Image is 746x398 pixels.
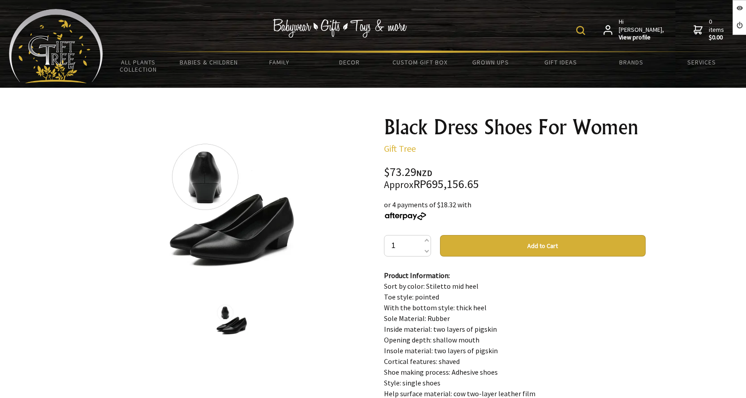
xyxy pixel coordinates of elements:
div: or 4 payments of $18.32 with [384,199,646,221]
a: Services [667,53,737,72]
a: Family [244,53,314,72]
h1: Black Dress Shoes For Women [384,116,646,138]
img: product search [576,26,585,35]
a: All Plants Collection [103,53,173,79]
a: Hi [PERSON_NAME],View profile [604,18,665,42]
span: NZD [416,168,432,178]
a: Gift Tree [384,143,416,154]
img: Babywear - Gifts - Toys & more [272,19,407,38]
a: Grown Ups [455,53,526,72]
a: Decor [315,53,385,72]
span: 0 items [709,17,726,42]
img: Babyware - Gifts - Toys and more... [9,9,103,83]
a: Babies & Children [173,53,244,72]
img: Afterpay [384,212,427,220]
a: 0 items$0.00 [694,18,726,42]
small: Approx [384,179,414,191]
img: Black Dress Shoes For Women [162,134,302,274]
a: Custom Gift Box [385,53,455,72]
img: Black Dress Shoes For Women [215,302,249,336]
button: Add to Cart [440,235,646,257]
div: $73.29 RP695,156.65 [384,167,646,190]
a: Gift Ideas [526,53,596,72]
strong: Product Information: [384,271,450,280]
a: Brands [596,53,667,72]
strong: $0.00 [709,34,726,42]
strong: View profile [619,34,665,42]
span: Hi [PERSON_NAME], [619,18,665,42]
